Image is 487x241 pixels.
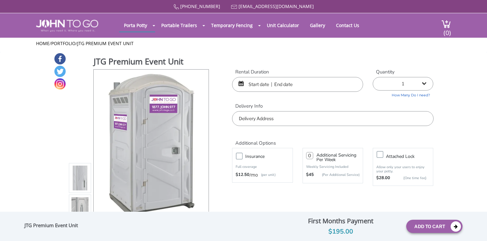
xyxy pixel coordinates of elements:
h2: Additional Options [232,132,433,146]
strong: $28.00 [376,175,390,181]
h1: JTG Premium Event Unit [94,56,210,69]
img: Product [102,70,200,221]
img: Call [173,4,179,10]
a: Twitter [54,66,66,77]
input: Start date | End date [232,77,363,92]
label: Rental Duration [232,69,363,75]
a: Portable Trailers [156,19,202,32]
p: (per unit) [258,172,276,178]
a: Gallery [305,19,330,32]
p: Allow only your users to enjoy your potty. [376,165,430,173]
img: Mail [231,5,237,9]
a: Unit Calculator [262,19,304,32]
input: Delivery Address [232,111,433,126]
img: JOHN to go [36,20,98,32]
a: Instagram [54,78,66,90]
div: /mo [236,172,289,178]
h3: Insurance [245,152,295,160]
a: JTG Premium Event Unit [77,40,134,46]
a: [PHONE_NUMBER] [180,3,220,9]
label: Delivery Info [232,103,433,110]
span: (0) [443,23,451,37]
a: Contact Us [331,19,364,32]
label: Quantity [373,69,433,75]
p: Full coverage [236,164,289,170]
a: Porta Potty [119,19,152,32]
strong: $45 [306,172,314,178]
div: First Months Payment [280,216,402,227]
h3: Attached lock [386,152,436,160]
a: How Many Do I need? [373,91,433,98]
strong: $12.50 [236,172,249,178]
div: $195.00 [280,227,402,237]
input: 0 [306,152,313,159]
p: Weekly Servicing Included [306,164,360,169]
p: {One time fee} [393,175,426,181]
button: Live Chat [461,215,487,241]
a: Temporary Fencing [206,19,258,32]
a: [EMAIL_ADDRESS][DOMAIN_NAME] [239,3,314,9]
img: cart a [441,20,451,28]
a: Home [36,40,50,46]
button: Add To Cart [406,220,463,233]
a: Portfolio [51,40,76,46]
p: (Per Additional Service) [314,172,360,177]
ul: / / [36,40,451,47]
h3: Additional Servicing Per Week [316,153,360,162]
a: Facebook [54,53,66,64]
